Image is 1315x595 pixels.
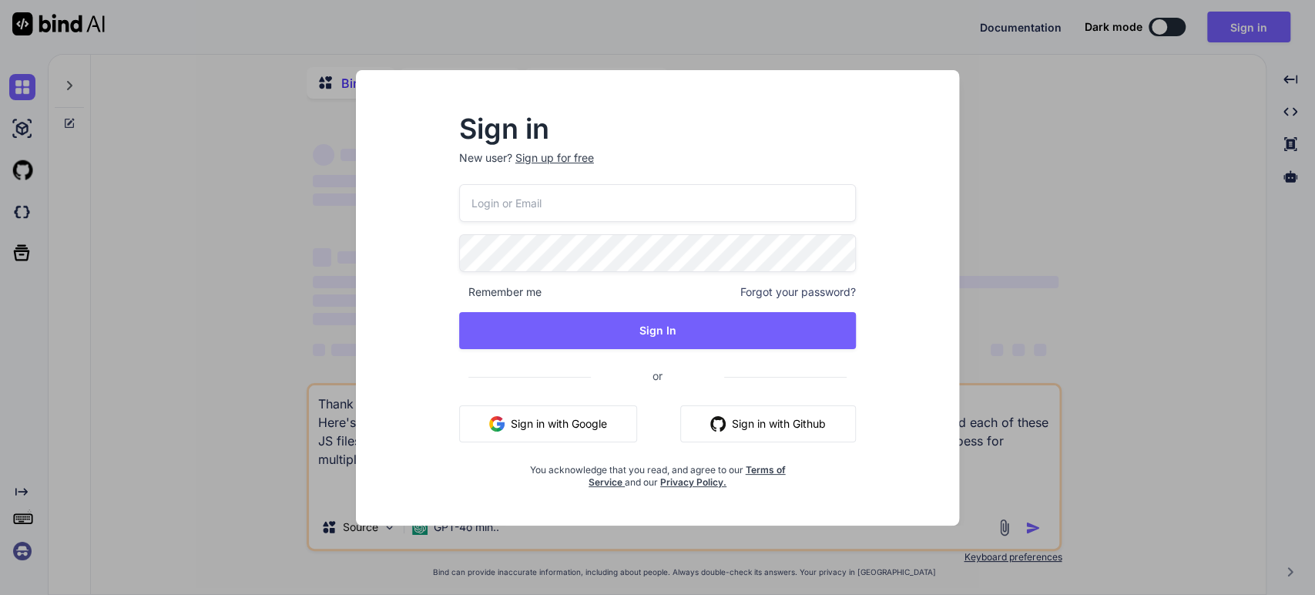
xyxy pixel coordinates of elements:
[525,455,790,489] div: You acknowledge that you read, and agree to our and our
[710,416,726,432] img: github
[589,464,786,488] a: Terms of Service
[459,312,857,349] button: Sign In
[680,405,856,442] button: Sign in with Github
[459,116,857,141] h2: Sign in
[591,357,724,395] span: or
[660,476,726,488] a: Privacy Policy.
[459,150,857,184] p: New user?
[459,184,857,222] input: Login or Email
[459,405,637,442] button: Sign in with Google
[489,416,505,432] img: google
[740,284,856,300] span: Forgot your password?
[459,284,542,300] span: Remember me
[515,150,594,166] div: Sign up for free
